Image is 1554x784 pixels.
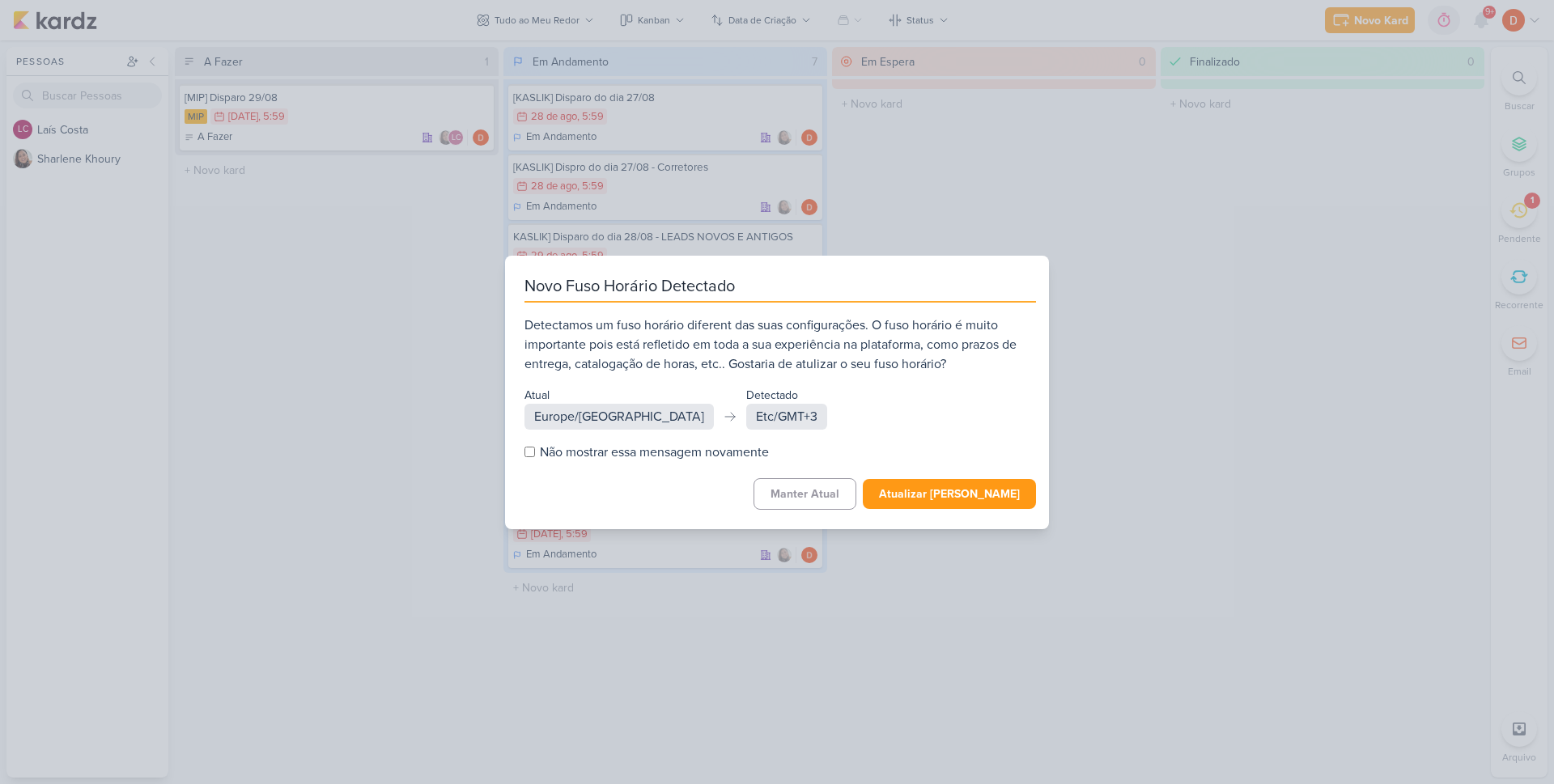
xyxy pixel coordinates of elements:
[524,387,714,404] div: Atual
[524,275,1036,303] div: Novo Fuso Horário Detectado
[524,404,714,430] div: Europe/[GEOGRAPHIC_DATA]
[524,316,1036,374] div: Detectamos um fuso horário diferent das suas configurações. O fuso horário é muito importante poi...
[540,443,769,462] span: Não mostrar essa mensagem novamente
[746,404,827,430] div: Etc/GMT+3
[754,478,856,510] button: Manter Atual
[863,479,1036,509] button: Atualizar [PERSON_NAME]
[524,447,535,457] input: Não mostrar essa mensagem novamente
[746,387,827,404] div: Detectado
